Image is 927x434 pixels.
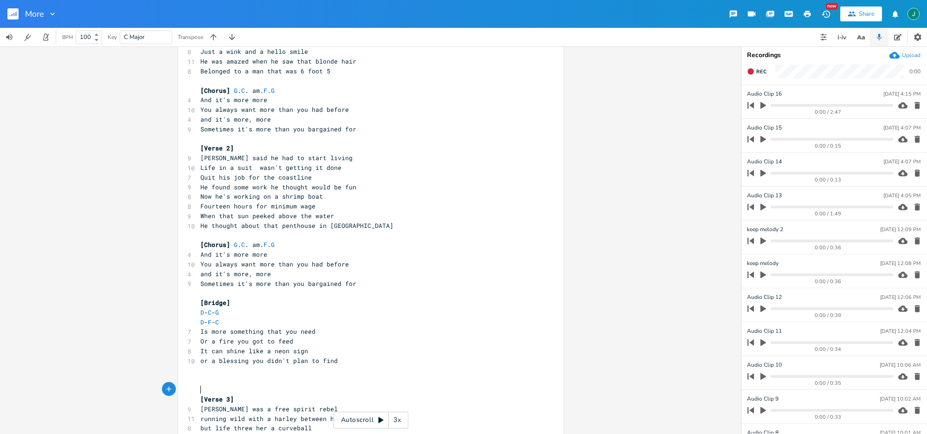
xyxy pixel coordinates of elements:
div: 0:00 / 0:13 [763,177,893,182]
span: - - [200,308,219,317]
button: Upload [889,50,921,60]
span: Sometimes it's more than you bargained for [200,279,356,288]
span: Audio Clip 13 [747,191,782,200]
span: G [234,86,238,95]
span: Audio Clip 12 [747,293,782,302]
span: Sometimes it's more than you bargained for [200,125,356,133]
span: You always want more than you had before [200,105,349,114]
div: 0:00 / 2:47 [763,110,893,115]
span: C [241,86,245,95]
button: New [817,6,835,22]
span: C [241,240,245,249]
span: and it's more, more [200,270,271,278]
span: C Major [124,33,145,41]
span: He was amazed when he saw that blonde hair [200,57,356,65]
div: 0:00 / 0:33 [763,415,893,420]
span: [Bridge] [200,298,230,307]
span: More [25,10,44,18]
span: F [208,318,212,326]
span: Audio Clip 11 [747,327,782,336]
div: [DATE] 4:05 PM [883,193,921,198]
div: [DATE] 12:09 PM [880,227,921,232]
div: [DATE] 10:06 AM [880,363,921,368]
span: Or a fire you got to feed [200,337,293,345]
span: [PERSON_NAME] was a free spirit rebel [200,405,338,413]
span: G [271,240,275,249]
span: C [208,308,212,317]
span: C [215,318,219,326]
div: [DATE] 10:02 AM [880,396,921,402]
div: Upload [902,52,921,59]
span: G [234,240,238,249]
div: New [826,3,838,10]
span: F [264,240,267,249]
span: Audio Clip 10 [747,361,782,369]
div: 0:00 / 0:15 [763,143,893,149]
div: Key [108,34,117,40]
span: or a blessing you didn't plan to find [200,356,338,365]
div: [DATE] 4:07 PM [883,125,921,130]
img: Jim Rudolf [908,8,920,20]
span: . . am. . [200,240,275,249]
div: 0:00 / 0:39 [763,313,893,318]
div: [DATE] 4:15 PM [883,91,921,97]
span: G [271,86,275,95]
span: G [215,308,219,317]
div: 0:00 / 0:36 [763,245,893,250]
span: - - [200,318,219,326]
span: keep melody [747,259,779,268]
span: And it's more more [200,96,267,104]
span: You always want more than you had before [200,260,349,268]
span: [Chorus] [200,86,230,95]
span: Audio Clip 15 [747,123,782,132]
span: and it's more, more [200,115,271,123]
span: Belonged to a man that was 6 foot 5 [200,67,330,75]
div: Autoscroll [333,412,408,428]
span: Audio Clip 16 [747,90,782,98]
span: Rec [756,68,766,75]
span: [Verse 3] [200,395,234,403]
div: [DATE] 12:06 PM [880,295,921,300]
span: keep melody 2 [747,225,783,234]
div: 0:00 [909,69,921,74]
span: Fourteen hours for minimum wage [200,202,315,210]
span: Is more something that you need [200,327,315,336]
span: And it's more more [200,250,267,259]
span: . . am. . [200,86,275,95]
div: [DATE] 4:07 PM [883,159,921,164]
div: Share [859,10,875,18]
span: running wild with a harley between her thighs [200,415,367,423]
div: 0:00 / 0:34 [763,347,893,352]
div: 0:00 / 0:36 [763,279,893,284]
span: D [200,318,204,326]
button: Rec [743,64,770,79]
span: F [264,86,267,95]
span: He thought about that penthouse in [GEOGRAPHIC_DATA] [200,221,393,230]
span: He found some work he thought would be fun [200,183,356,191]
span: D [200,308,204,317]
div: Transpose [178,34,203,40]
span: It can shine like a neon sign [200,347,308,355]
span: [Verse 2] [200,144,234,152]
span: When that sun peeked above the water [200,212,334,220]
div: 0:00 / 1:49 [763,211,893,216]
span: Quit his job for the coastline [200,173,312,181]
div: [DATE] 12:04 PM [880,329,921,334]
span: but life threw her a curveball [200,424,312,432]
div: 0:00 / 0:35 [763,381,893,386]
div: BPM [62,35,73,40]
span: Just a wink and a hello smile [200,47,308,56]
span: Audio Clip 9 [747,395,779,403]
span: Now he's working on a shrimp boat [200,192,323,201]
div: Recordings [747,52,921,58]
button: Share [840,6,882,21]
span: [Chorus] [200,240,230,249]
span: [PERSON_NAME] said he had to start living [200,154,353,162]
span: Audio Clip 14 [747,157,782,166]
span: Life in a suit wasn't getting it done [200,163,341,172]
div: 3x [389,412,406,428]
div: [DATE] 12:08 PM [880,261,921,266]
